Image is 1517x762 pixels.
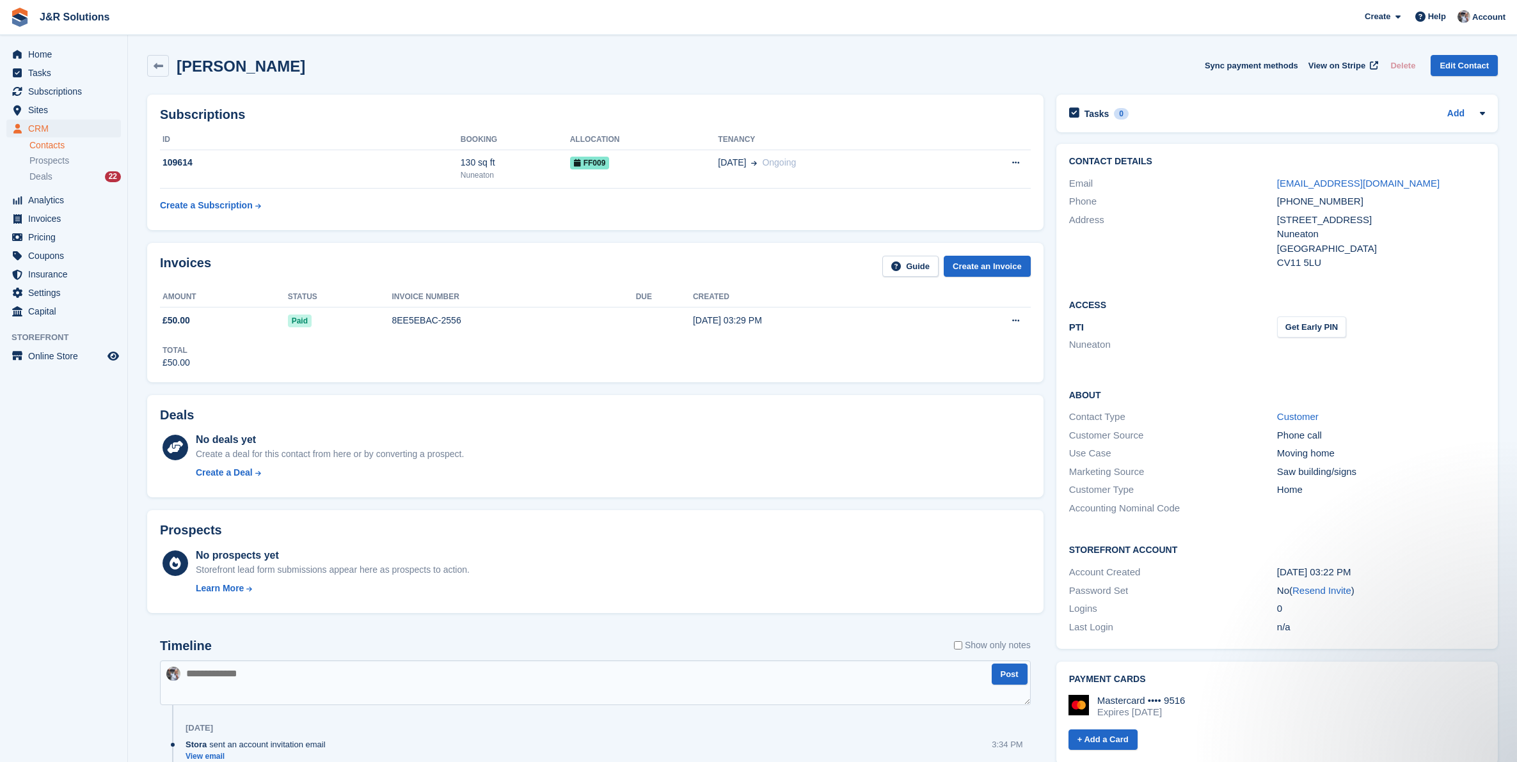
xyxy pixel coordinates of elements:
[1277,227,1485,242] div: Nuneaton
[762,157,796,167] span: Ongoing
[29,154,121,167] a: Prospects
[1097,695,1186,706] div: Mastercard •••• 9516
[1084,108,1109,120] h2: Tasks
[28,82,105,100] span: Subscriptions
[1289,585,1354,596] span: ( )
[1069,322,1084,332] span: PTI
[160,287,288,307] th: Amount
[196,582,244,595] div: Learn More
[29,170,121,183] a: Deals 22
[570,157,610,169] span: FF009
[29,155,69,167] span: Prospects
[1447,107,1465,121] a: Add
[1277,178,1440,189] a: [EMAIL_ADDRESS][DOMAIN_NAME]
[1277,446,1485,461] div: Moving home
[288,287,392,307] th: Status
[28,228,105,246] span: Pricing
[177,58,305,75] h2: [PERSON_NAME]
[160,130,461,150] th: ID
[1292,585,1351,596] a: Resend Invite
[1069,194,1277,209] div: Phone
[1277,213,1485,228] div: [STREET_ADDRESS]
[186,723,213,733] div: [DATE]
[6,120,121,137] a: menu
[392,287,635,307] th: Invoice number
[1277,316,1346,338] button: Get Early PIN
[6,45,121,63] a: menu
[6,347,121,365] a: menu
[1069,543,1485,556] h2: Storefront Account
[28,210,105,228] span: Invoices
[1277,256,1485,270] div: CV11 5LU
[6,64,121,82] a: menu
[1277,483,1485,497] div: Home
[28,247,105,265] span: Coupons
[28,120,105,137] span: CRM
[1068,729,1138,750] a: + Add a Card
[1277,565,1485,580] div: [DATE] 03:22 PM
[1069,338,1277,352] li: Nuneaton
[693,287,936,307] th: Created
[28,64,105,82] span: Tasks
[570,130,719,150] th: Allocation
[1365,10,1390,23] span: Create
[1069,674,1485,685] h2: Payment cards
[1277,194,1485,209] div: [PHONE_NUMBER]
[196,582,470,595] a: Learn More
[35,6,115,27] a: J&R Solutions
[1069,501,1277,516] div: Accounting Nominal Code
[1277,584,1485,598] div: No
[1431,55,1498,76] a: Edit Contact
[1069,157,1485,167] h2: Contact Details
[1277,242,1485,256] div: [GEOGRAPHIC_DATA]
[105,171,121,182] div: 22
[1069,213,1277,270] div: Address
[1069,298,1485,311] h2: Access
[28,265,105,283] span: Insurance
[1069,446,1277,461] div: Use Case
[1205,55,1298,76] button: Sync payment methods
[1069,584,1277,598] div: Password Set
[1277,428,1485,443] div: Phone call
[28,191,105,209] span: Analytics
[992,738,1022,750] div: 3:34 PM
[186,738,332,750] div: sent an account invitation email
[1277,465,1485,479] div: Saw building/signs
[163,314,190,327] span: £50.00
[160,107,1031,122] h2: Subscriptions
[1303,55,1381,76] a: View on Stripe
[1457,10,1470,23] img: Steve Revell
[29,139,121,152] a: Contacts
[196,466,464,479] a: Create a Deal
[954,639,962,652] input: Show only notes
[1069,483,1277,497] div: Customer Type
[461,156,570,169] div: 130 sq ft
[718,130,951,150] th: Tenancy
[28,284,105,302] span: Settings
[196,563,470,577] div: Storefront lead form submissions appear here as prospects to action.
[1277,602,1485,616] div: 0
[196,548,470,563] div: No prospects yet
[196,466,253,479] div: Create a Deal
[6,228,121,246] a: menu
[163,345,190,356] div: Total
[160,194,261,217] a: Create a Subscription
[1069,388,1485,401] h2: About
[718,156,746,169] span: [DATE]
[10,8,29,27] img: stora-icon-8386f47178a22dfd0bd8f6a31ec36ba5ce8667c1dd55bd0f319d3a0aa187defe.svg
[106,348,121,364] a: Preview store
[160,523,222,538] h2: Prospects
[882,256,939,277] a: Guide
[954,639,1031,652] label: Show only notes
[1069,465,1277,479] div: Marketing Source
[1277,620,1485,635] div: n/a
[1385,55,1420,76] button: Delete
[160,256,211,277] h2: Invoices
[28,302,105,320] span: Capital
[636,287,693,307] th: Due
[1068,695,1089,715] img: Mastercard Logo
[461,130,570,150] th: Booking
[1069,410,1277,424] div: Contact Type
[196,447,464,461] div: Create a deal for this contact from here or by converting a prospect.
[160,199,253,212] div: Create a Subscription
